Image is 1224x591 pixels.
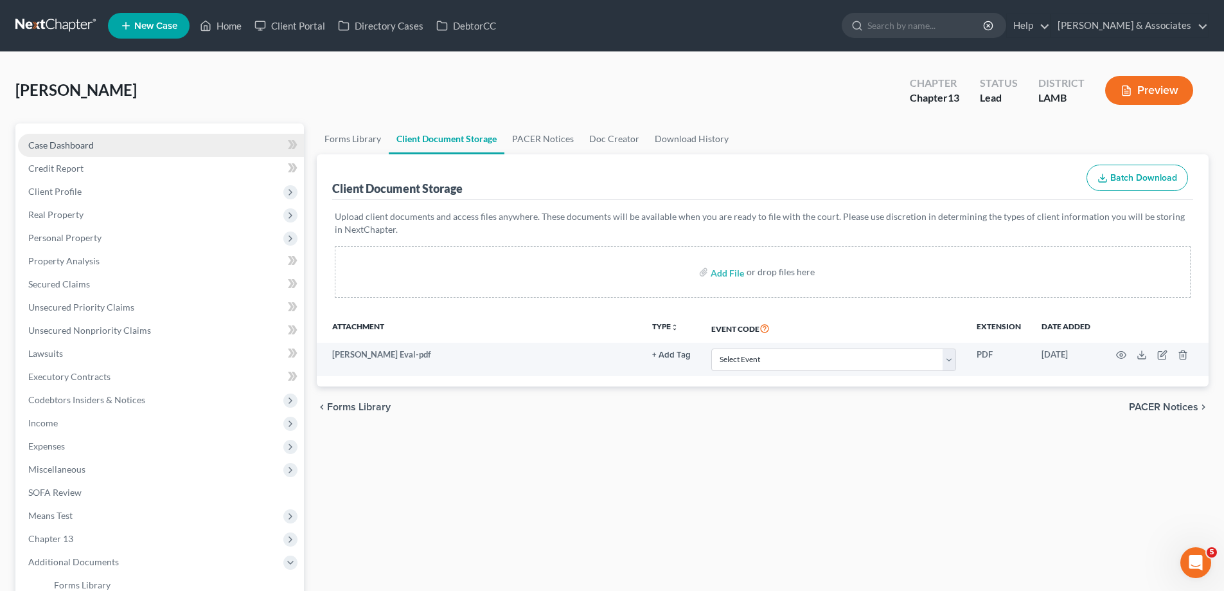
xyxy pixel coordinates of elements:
a: PACER Notices [504,123,581,154]
span: Additional Documents [28,556,119,567]
th: Event Code [701,313,966,343]
span: Chapter 13 [28,533,73,544]
input: Search by name... [867,14,985,37]
span: [PERSON_NAME] [15,80,137,99]
span: Executory Contracts [28,371,111,382]
i: chevron_right [1198,402,1209,412]
iframe: Intercom live chat [1180,547,1211,578]
a: Directory Cases [332,14,430,37]
a: DebtorCC [430,14,502,37]
span: Miscellaneous [28,464,85,475]
span: Real Property [28,209,84,220]
span: Case Dashboard [28,140,94,150]
button: Preview [1105,76,1193,105]
span: 13 [948,91,959,104]
th: Date added [1031,313,1101,343]
span: Codebtors Insiders & Notices [28,394,145,405]
span: SOFA Review [28,487,82,498]
span: Income [28,417,58,428]
div: Lead [980,91,1018,105]
span: Property Analysis [28,255,100,266]
a: Download History [647,123,736,154]
a: Unsecured Nonpriority Claims [18,319,304,342]
td: [PERSON_NAME] Eval-pdf [317,343,642,376]
a: Client Portal [248,14,332,37]
span: Expenses [28,441,65,451]
a: Credit Report [18,157,304,180]
a: Unsecured Priority Claims [18,296,304,319]
span: New Case [134,21,177,31]
i: unfold_more [671,323,679,331]
td: [DATE] [1031,343,1101,376]
a: Executory Contracts [18,365,304,388]
button: chevron_left Forms Library [317,402,391,412]
a: Client Document Storage [389,123,504,154]
span: Credit Report [28,163,84,174]
div: LAMB [1038,91,1085,105]
i: chevron_left [317,402,327,412]
a: Help [1007,14,1050,37]
span: PACER Notices [1129,402,1198,412]
th: Attachment [317,313,642,343]
span: Forms Library [54,579,111,590]
div: Chapter [910,91,959,105]
th: Extension [966,313,1031,343]
span: Unsecured Priority Claims [28,302,134,313]
span: Batch Download [1110,172,1177,183]
div: District [1038,76,1085,91]
button: TYPEunfold_more [652,323,679,331]
a: [PERSON_NAME] & Associates [1051,14,1208,37]
p: Upload client documents and access files anywhere. These documents will be available when you are... [335,210,1191,236]
a: Case Dashboard [18,134,304,157]
button: PACER Notices chevron_right [1129,402,1209,412]
div: Status [980,76,1018,91]
div: Chapter [910,76,959,91]
a: Doc Creator [581,123,647,154]
button: + Add Tag [652,351,691,359]
a: Forms Library [317,123,389,154]
a: Lawsuits [18,342,304,365]
button: Batch Download [1087,165,1188,192]
a: Property Analysis [18,250,304,273]
div: Client Document Storage [332,181,463,196]
span: Secured Claims [28,278,90,289]
span: Forms Library [327,402,391,412]
div: or drop files here [747,266,815,278]
a: Home [193,14,248,37]
span: 5 [1207,547,1217,558]
td: PDF [966,343,1031,376]
a: Secured Claims [18,273,304,296]
a: SOFA Review [18,481,304,504]
span: Unsecured Nonpriority Claims [28,325,151,336]
span: Means Test [28,510,73,521]
span: Lawsuits [28,348,63,359]
span: Client Profile [28,186,82,197]
a: + Add Tag [652,349,691,361]
span: Personal Property [28,232,102,243]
